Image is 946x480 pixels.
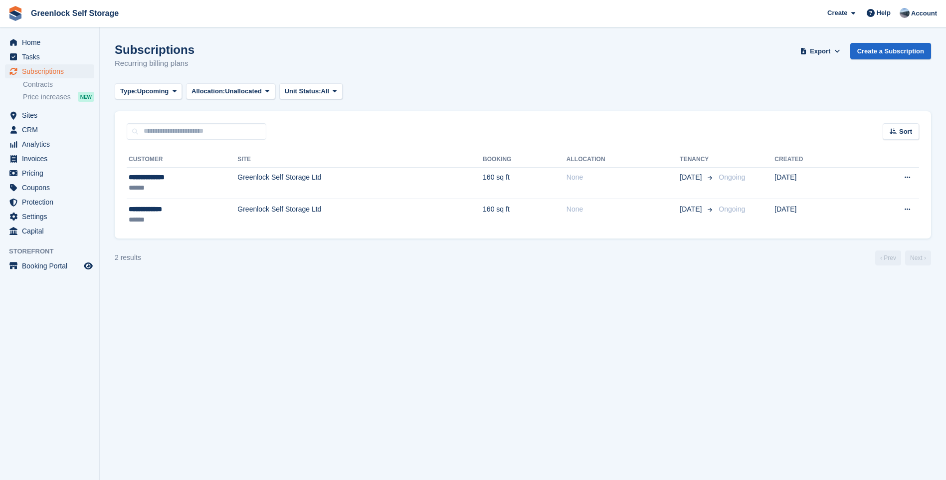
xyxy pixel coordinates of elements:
[5,195,94,209] a: menu
[680,204,704,215] span: [DATE]
[5,50,94,64] a: menu
[23,92,71,102] span: Price increases
[22,259,82,273] span: Booking Portal
[27,5,123,21] a: Greenlock Self Storage
[5,210,94,224] a: menu
[5,181,94,195] a: menu
[22,108,82,122] span: Sites
[22,224,82,238] span: Capital
[78,92,94,102] div: NEW
[5,108,94,122] a: menu
[115,43,194,56] h1: Subscriptions
[5,123,94,137] a: menu
[22,152,82,166] span: Invoices
[137,86,169,96] span: Upcoming
[680,172,704,183] span: [DATE]
[22,35,82,49] span: Home
[798,43,842,59] button: Export
[5,64,94,78] a: menu
[719,205,745,213] span: Ongoing
[237,167,483,199] td: Greenlock Self Storage Ltd
[191,86,225,96] span: Allocation:
[483,199,567,231] td: 160 sq ft
[5,152,94,166] a: menu
[237,199,483,231] td: Greenlock Self Storage Ltd
[483,152,567,168] th: Booking
[9,246,99,256] span: Storefront
[900,8,910,18] img: Jamie Hamilton
[321,86,330,96] span: All
[115,58,194,69] p: Recurring billing plans
[22,210,82,224] span: Settings
[225,86,262,96] span: Unallocated
[567,204,680,215] div: None
[5,259,94,273] a: menu
[899,127,912,137] span: Sort
[5,35,94,49] a: menu
[237,152,483,168] th: Site
[127,152,237,168] th: Customer
[850,43,931,59] a: Create a Subscription
[911,8,937,18] span: Account
[774,199,858,231] td: [DATE]
[680,152,715,168] th: Tenancy
[115,83,182,100] button: Type: Upcoming
[186,83,275,100] button: Allocation: Unallocated
[279,83,343,100] button: Unit Status: All
[567,172,680,183] div: None
[23,91,94,102] a: Price increases NEW
[22,64,82,78] span: Subscriptions
[827,8,847,18] span: Create
[82,260,94,272] a: Preview store
[120,86,137,96] span: Type:
[810,46,830,56] span: Export
[875,250,901,265] a: Previous
[22,166,82,180] span: Pricing
[23,80,94,89] a: Contracts
[5,166,94,180] a: menu
[22,123,82,137] span: CRM
[285,86,321,96] span: Unit Status:
[22,181,82,195] span: Coupons
[8,6,23,21] img: stora-icon-8386f47178a22dfd0bd8f6a31ec36ba5ce8667c1dd55bd0f319d3a0aa187defe.svg
[22,195,82,209] span: Protection
[905,250,931,265] a: Next
[877,8,891,18] span: Help
[483,167,567,199] td: 160 sq ft
[873,250,933,265] nav: Page
[774,152,858,168] th: Created
[5,137,94,151] a: menu
[22,50,82,64] span: Tasks
[719,173,745,181] span: Ongoing
[5,224,94,238] a: menu
[774,167,858,199] td: [DATE]
[115,252,141,263] div: 2 results
[567,152,680,168] th: Allocation
[22,137,82,151] span: Analytics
